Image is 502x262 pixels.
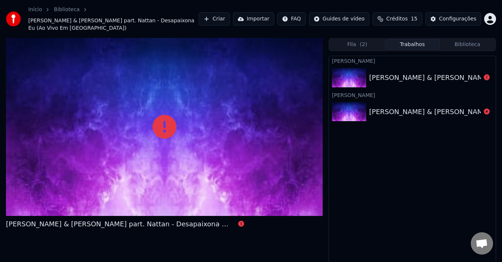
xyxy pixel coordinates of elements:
a: Início [28,6,42,13]
button: Fila [330,39,385,50]
span: 15 [411,15,418,23]
span: [PERSON_NAME] & [PERSON_NAME] part. Nattan - Desapaixona Eu (Ao Vivo Em [GEOGRAPHIC_DATA]) [28,17,199,32]
button: Guides de vídeo [309,12,370,26]
button: Créditos15 [372,12,422,26]
span: Créditos [386,15,408,23]
button: Criar [199,12,230,26]
button: Importar [233,12,274,26]
div: Configurações [439,15,476,23]
button: Configurações [425,12,481,26]
button: Biblioteca [440,39,495,50]
img: youka [6,12,21,26]
div: [PERSON_NAME] [329,90,496,99]
div: Bate-papo aberto [471,232,493,255]
button: FAQ [277,12,306,26]
span: ( 2 ) [360,41,367,48]
button: Trabalhos [385,39,440,50]
div: [PERSON_NAME] [329,56,496,65]
nav: breadcrumb [28,6,199,32]
div: [PERSON_NAME] & [PERSON_NAME] part. Nattan - Desapaixona Eu (Ao Vivo Em [GEOGRAPHIC_DATA]) [6,219,229,229]
a: Biblioteca [54,6,80,13]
